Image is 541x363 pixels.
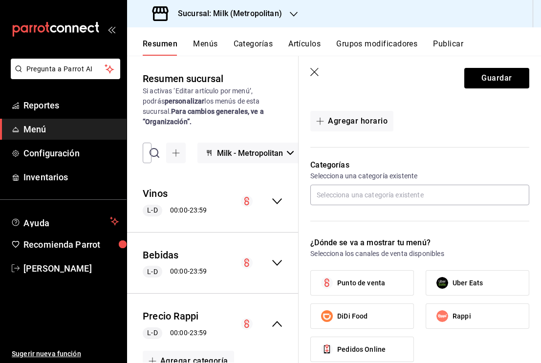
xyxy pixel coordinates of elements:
[127,301,299,347] div: collapse-menu-row
[11,59,120,79] button: Pregunta a Parrot AI
[143,205,161,215] span: L-D
[337,344,386,355] span: Pedidos Online
[337,278,385,288] span: Punto de venta
[23,123,119,136] span: Menú
[127,179,299,224] div: collapse-menu-row
[163,143,169,163] input: Buscar menú
[23,238,119,251] span: Recomienda Parrot
[143,327,207,339] div: 00:00 - 23:59
[7,71,120,81] a: Pregunta a Parrot AI
[23,99,119,112] span: Reportes
[127,240,299,286] div: collapse-menu-row
[336,39,417,56] button: Grupos modificadores
[310,159,529,171] p: Categorías
[193,39,217,56] button: Menús
[433,39,463,56] button: Publicar
[143,328,161,338] span: L-D
[197,143,302,163] button: Milk - Metropolitan
[143,205,207,216] div: 00:00 - 23:59
[288,39,321,56] button: Artículos
[143,248,179,262] button: Bebidas
[108,25,115,33] button: open_drawer_menu
[143,267,161,277] span: L-D
[464,68,529,88] button: Guardar
[453,278,483,288] span: Uber Eats
[143,39,177,56] button: Resumen
[23,215,106,227] span: Ayuda
[310,249,529,258] p: Selecciona los canales de venta disponibles
[143,86,283,127] div: Si activas ‘Editar artículo por menú’, podrás los menús de esta sucursal.
[143,309,199,323] button: Precio Rappi
[453,311,471,321] span: Rappi
[143,71,223,86] div: Resumen sucursal
[234,39,273,56] button: Categorías
[26,64,105,74] span: Pregunta a Parrot AI
[23,262,119,275] span: [PERSON_NAME]
[143,107,264,126] strong: Para cambios generales, ve a “Organización”.
[12,349,119,359] span: Sugerir nueva función
[337,311,368,321] span: DiDi Food
[143,39,541,56] div: navigation tabs
[23,171,119,184] span: Inventarios
[310,185,529,205] input: Selecciona una categoría existente
[143,187,168,201] button: Vinos
[310,237,529,249] p: ¿Dónde se va a mostrar tu menú?
[310,171,529,181] p: Selecciona una categoría existente
[165,97,205,105] strong: personalizar
[217,149,283,158] span: Milk - Metropolitan
[143,266,207,278] div: 00:00 - 23:59
[310,111,393,131] button: Agregar horario
[23,147,119,160] span: Configuración
[170,8,282,20] h3: Sucursal: Milk (Metropolitan)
